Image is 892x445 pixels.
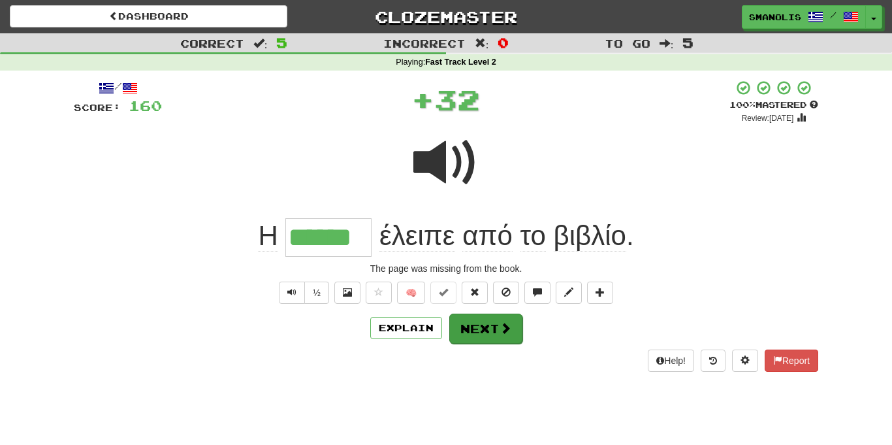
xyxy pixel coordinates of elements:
[587,282,613,304] button: Add to collection (alt+a)
[605,37,650,50] span: To go
[258,220,278,252] span: Η
[462,220,513,252] span: από
[10,5,287,27] a: Dashboard
[180,37,244,50] span: Correct
[370,317,442,339] button: Explain
[430,282,456,304] button: Set this sentence to 100% Mastered (alt+m)
[129,97,162,114] span: 160
[742,114,794,123] small: Review: [DATE]
[660,38,674,49] span: :
[729,99,818,111] div: Mastered
[74,262,818,275] div: The page was missing from the book.
[524,282,550,304] button: Discuss sentence (alt+u)
[372,220,633,252] span: .
[556,282,582,304] button: Edit sentence (alt+d)
[74,80,162,96] div: /
[554,220,626,252] span: βιβλίο
[648,350,694,372] button: Help!
[383,37,466,50] span: Incorrect
[682,35,693,50] span: 5
[276,35,287,50] span: 5
[493,282,519,304] button: Ignore sentence (alt+i)
[253,38,268,49] span: :
[498,35,509,50] span: 0
[276,282,329,304] div: Text-to-speech controls
[701,350,725,372] button: Round history (alt+y)
[366,282,392,304] button: Favorite sentence (alt+f)
[434,83,480,116] span: 32
[279,282,305,304] button: Play sentence audio (ctl+space)
[830,10,836,20] span: /
[462,282,488,304] button: Reset to 0% Mastered (alt+r)
[742,5,866,29] a: smanolis /
[425,58,496,67] strong: Fast Track Level 2
[475,38,489,49] span: :
[304,282,329,304] button: ½
[397,282,425,304] button: 🧠
[74,102,121,113] span: Score:
[334,282,360,304] button: Show image (alt+x)
[749,11,801,23] span: smanolis
[520,220,546,252] span: το
[765,350,818,372] button: Report
[411,80,434,119] span: +
[449,314,522,344] button: Next
[307,5,584,28] a: Clozemaster
[379,220,454,252] span: έλειπε
[729,99,756,110] span: 100 %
